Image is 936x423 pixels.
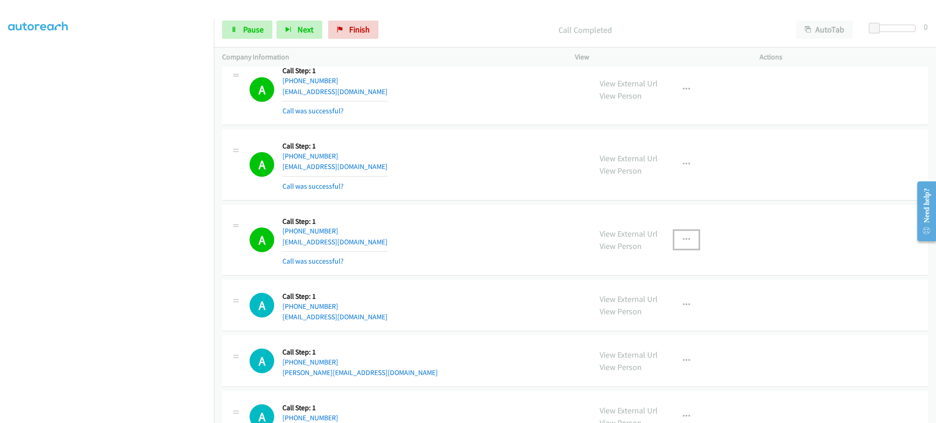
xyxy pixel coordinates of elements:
[282,403,388,412] h5: Call Step: 1
[282,227,338,235] a: [PHONE_NUMBER]
[222,21,272,39] a: Pause
[282,257,344,265] a: Call was successful?
[600,306,642,317] a: View Person
[277,21,322,39] button: Next
[250,293,274,317] div: The call is yet to be attempted
[600,405,658,416] a: View External Url
[600,294,658,304] a: View External Url
[282,106,344,115] a: Call was successful?
[298,24,314,35] span: Next
[282,142,388,151] h5: Call Step: 1
[282,348,438,357] h5: Call Step: 1
[600,153,658,164] a: View External Url
[600,362,642,372] a: View Person
[328,21,378,39] a: Finish
[924,21,928,33] div: 0
[282,87,388,96] a: [EMAIL_ADDRESS][DOMAIN_NAME]
[600,241,642,251] a: View Person
[600,78,658,89] a: View External Url
[282,413,338,422] a: [PHONE_NUMBER]
[222,52,558,63] p: Company Information
[349,24,370,35] span: Finish
[282,312,388,321] a: [EMAIL_ADDRESS][DOMAIN_NAME]
[282,292,388,301] h5: Call Step: 1
[250,77,274,102] h1: A
[391,24,780,36] p: Call Completed
[282,368,438,377] a: [PERSON_NAME][EMAIL_ADDRESS][DOMAIN_NAME]
[910,175,936,248] iframe: Resource Center
[282,238,388,246] a: [EMAIL_ADDRESS][DOMAIN_NAME]
[282,162,388,171] a: [EMAIL_ADDRESS][DOMAIN_NAME]
[282,152,338,160] a: [PHONE_NUMBER]
[600,349,658,360] a: View External Url
[243,24,264,35] span: Pause
[282,66,388,75] h5: Call Step: 1
[250,349,274,373] h1: A
[282,182,344,190] a: Call was successful?
[600,165,642,176] a: View Person
[600,228,658,239] a: View External Url
[250,349,274,373] div: The call is yet to be attempted
[575,52,743,63] p: View
[760,52,928,63] p: Actions
[282,76,338,85] a: [PHONE_NUMBER]
[250,227,274,252] h1: A
[873,25,915,32] div: Delay between calls (in seconds)
[250,152,274,177] h1: A
[282,358,338,366] a: [PHONE_NUMBER]
[600,90,642,101] a: View Person
[250,293,274,317] h1: A
[796,21,853,39] button: AutoTab
[282,217,388,226] h5: Call Step: 1
[282,302,338,311] a: [PHONE_NUMBER]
